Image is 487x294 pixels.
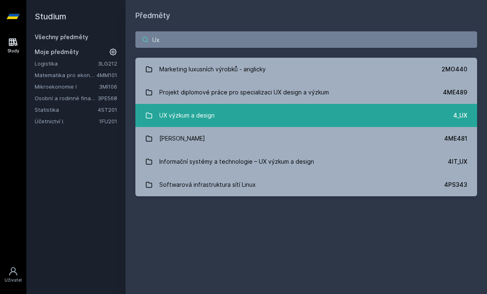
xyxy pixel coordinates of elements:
h1: Předměty [135,10,477,21]
a: 3PE568 [98,95,117,101]
div: 4ME489 [443,88,467,96]
div: Marketing luxusních výrobků - anglicky [159,61,266,78]
div: 4ME481 [444,134,467,143]
a: Marketing luxusních výrobků - anglicky 2MO440 [135,58,477,81]
a: Logistika [35,59,98,68]
a: Účetnictví I. [35,117,99,125]
div: 2MO440 [442,65,467,73]
div: Informační systémy a technologie – UX výzkum a design [159,153,314,170]
a: Všechny předměty [35,33,88,40]
a: 4ST201 [98,106,117,113]
a: [PERSON_NAME] 4ME481 [135,127,477,150]
div: Projekt diplomové práce pro specializaci UX design a výzkum [159,84,329,101]
a: Study [2,33,25,58]
a: Statistika [35,106,98,114]
a: Osobní a rodinné finance [35,94,98,102]
a: UX výzkum a design 4_UX [135,104,477,127]
a: Mikroekonomie I [35,82,99,91]
input: Název nebo ident předmětu… [135,31,477,48]
div: Softwarová infrastruktura sítí Linux [159,176,256,193]
a: 3MI106 [99,83,117,90]
div: UX výzkum a design [159,107,215,124]
a: Softwarová infrastruktura sítí Linux 4PS343 [135,173,477,196]
div: 4_UX [453,111,467,120]
a: 4MM101 [97,72,117,78]
a: Matematika pro ekonomy [35,71,97,79]
a: Projekt diplomové práce pro specializaci UX design a výzkum 4ME489 [135,81,477,104]
a: 1FU201 [99,118,117,125]
a: Uživatel [2,262,25,287]
div: [PERSON_NAME] [159,130,205,147]
a: Informační systémy a technologie – UX výzkum a design 4IT_UX [135,150,477,173]
span: Moje předměty [35,48,79,56]
div: Uživatel [5,277,22,283]
div: Study [7,48,19,54]
div: 4IT_UX [448,158,467,166]
div: 4PS343 [444,181,467,189]
a: 3LG212 [98,60,117,67]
